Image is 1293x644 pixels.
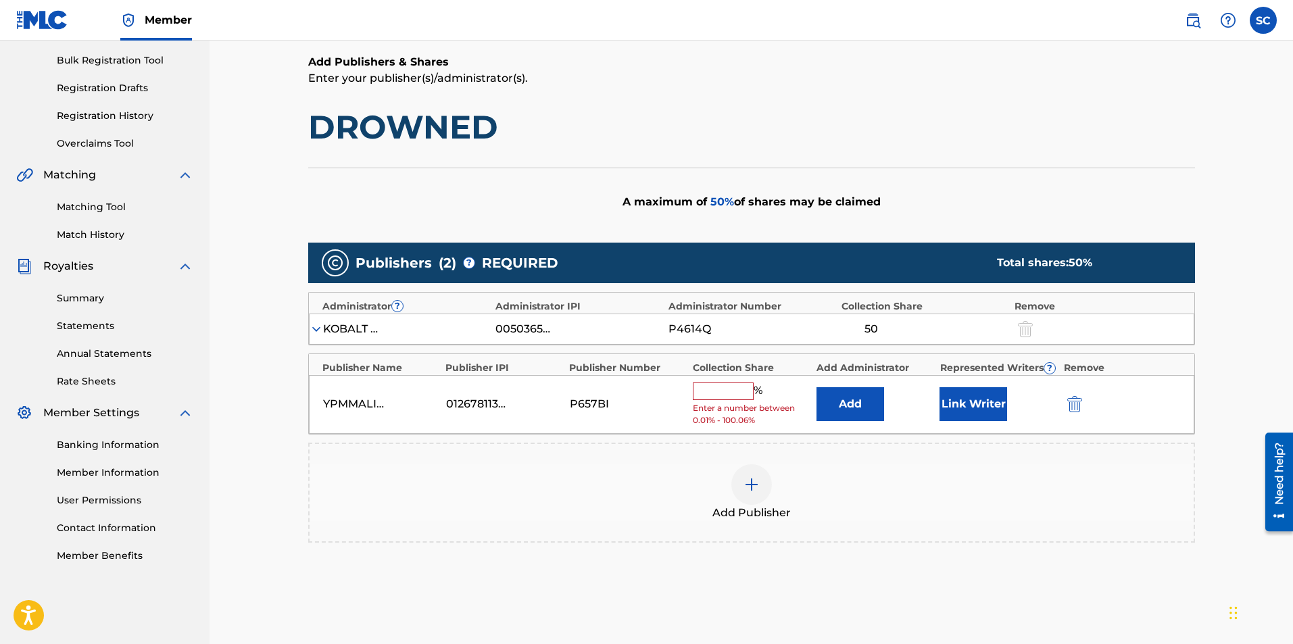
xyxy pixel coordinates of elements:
[1255,428,1293,537] iframe: Resource Center
[1225,579,1293,644] iframe: Chat Widget
[308,54,1195,70] h6: Add Publishers & Shares
[327,255,343,271] img: publishers
[322,361,439,375] div: Publisher Name
[57,521,193,535] a: Contact Information
[1069,256,1092,269] span: 50 %
[495,299,662,314] div: Administrator IPI
[439,253,456,273] span: ( 2 )
[356,253,432,273] span: Publishers
[43,167,96,183] span: Matching
[57,109,193,123] a: Registration History
[482,253,558,273] span: REQUIRED
[16,258,32,274] img: Royalties
[392,301,403,312] span: ?
[693,361,810,375] div: Collection Share
[940,361,1057,375] div: Represented Writers
[1179,7,1206,34] a: Public Search
[308,107,1195,147] h1: DROWNED
[57,81,193,95] a: Registration Drafts
[57,549,193,563] a: Member Benefits
[43,405,139,421] span: Member Settings
[308,168,1195,236] div: A maximum of of shares may be claimed
[57,374,193,389] a: Rate Sheets
[940,387,1007,421] button: Link Writer
[57,438,193,452] a: Banking Information
[1044,363,1055,374] span: ?
[754,382,766,400] span: %
[57,137,193,151] a: Overclaims Tool
[43,258,93,274] span: Royalties
[743,476,760,493] img: add
[308,70,1195,86] p: Enter your publisher(s)/administrator(s).
[1215,7,1242,34] div: Help
[1015,299,1181,314] div: Remove
[16,10,68,30] img: MLC Logo
[816,387,884,421] button: Add
[177,405,193,421] img: expand
[322,299,489,314] div: Administrator
[177,167,193,183] img: expand
[57,319,193,333] a: Statements
[57,228,193,242] a: Match History
[1185,12,1201,28] img: search
[997,255,1168,271] div: Total shares:
[445,361,562,375] div: Publisher IPI
[57,53,193,68] a: Bulk Registration Tool
[57,466,193,480] a: Member Information
[841,299,1008,314] div: Collection Share
[16,405,32,421] img: Member Settings
[57,493,193,507] a: User Permissions
[57,291,193,305] a: Summary
[57,347,193,361] a: Annual Statements
[1067,396,1082,412] img: 12a2ab48e56ec057fbd8.svg
[693,402,810,426] span: Enter a number between 0.01% - 100.06%
[464,257,474,268] span: ?
[1220,12,1236,28] img: help
[16,167,33,183] img: Matching
[57,200,193,214] a: Matching Tool
[145,12,192,28] span: Member
[120,12,137,28] img: Top Rightsholder
[1064,361,1181,375] div: Remove
[310,322,323,336] img: expand-cell-toggle
[668,299,835,314] div: Administrator Number
[816,361,933,375] div: Add Administrator
[712,505,791,521] span: Add Publisher
[710,195,734,208] span: 50 %
[177,258,193,274] img: expand
[1250,7,1277,34] div: User Menu
[569,361,686,375] div: Publisher Number
[1229,593,1238,633] div: Drag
